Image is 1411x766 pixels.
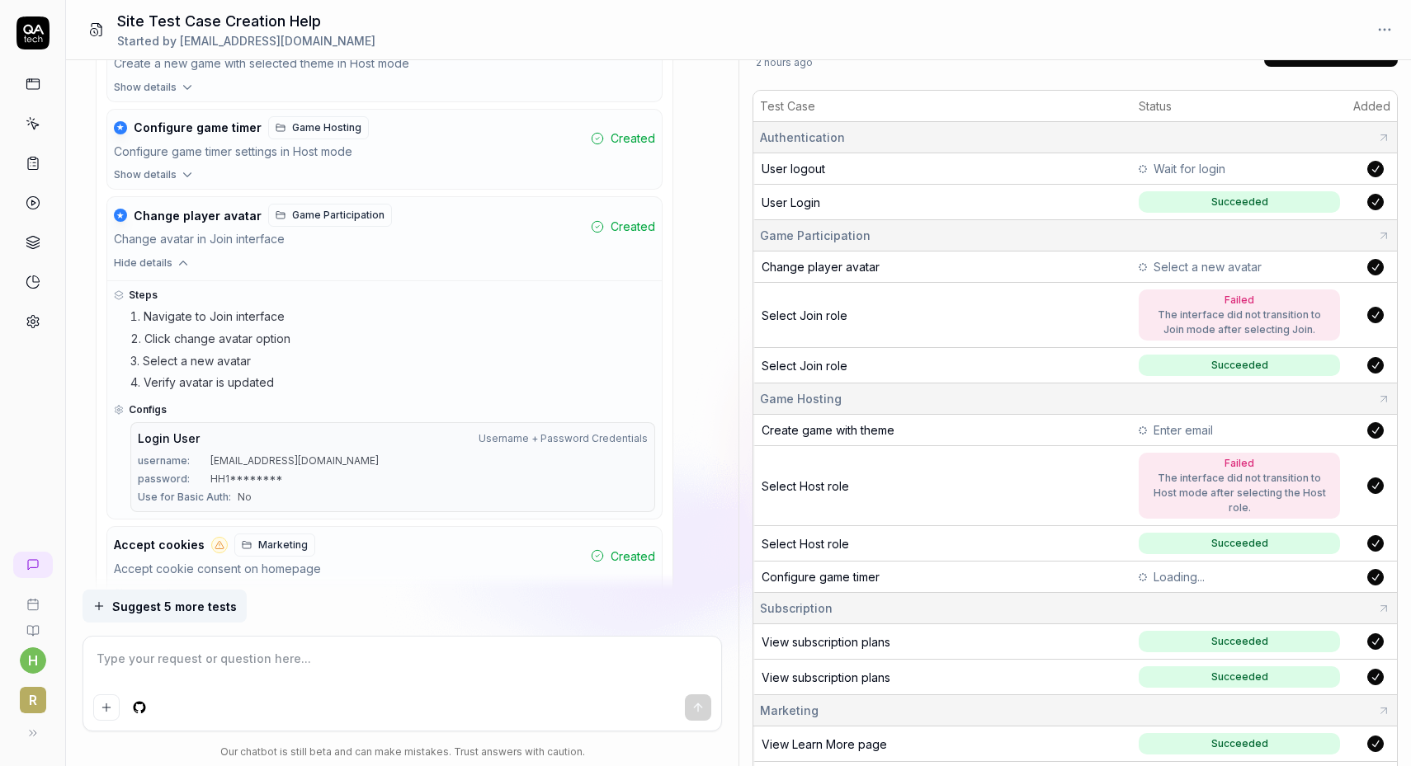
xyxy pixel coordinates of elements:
[292,120,361,135] span: Game Hosting
[107,527,662,585] button: Accept cookiesMarketingAccept cookie consent on homepageCreated
[1154,421,1213,439] span: Enter email
[1211,670,1268,684] div: Succeeded
[762,162,825,176] a: User logout
[762,570,880,584] span: Configure game timer
[20,647,46,674] button: h
[107,585,662,607] button: Show details
[753,91,1132,122] th: Test Case
[1211,195,1268,209] div: Succeeded
[611,547,655,565] span: Created
[1211,358,1268,373] div: Succeeded
[114,54,584,73] div: Create a new game with selected theme in Host mode
[138,472,204,486] span: password :
[114,167,177,182] span: Show details
[138,453,204,468] span: username :
[258,538,308,552] span: Marketing
[114,209,127,222] div: ★
[138,430,200,447] span: Login User
[762,308,847,322] a: Select Join role
[7,585,59,611] a: Book a call with us
[1211,536,1268,551] div: Succeeded
[1154,568,1205,585] span: Loading...
[93,694,120,721] button: Add attachment
[107,256,662,277] button: Hide details
[238,490,252,505] span: No
[107,110,662,168] button: ★Configure game timerGame HostingConfigure game timer settings in Host modeCreated
[1147,456,1332,471] div: Failed
[762,423,894,437] a: Create game with theme
[762,670,890,684] a: View subscription plans
[210,453,379,468] span: [EMAIL_ADDRESS][DOMAIN_NAME]
[268,204,392,227] a: Game Participation
[1132,91,1347,122] th: Status
[114,256,172,270] span: Hide details
[83,590,247,623] button: Suggest 5 more tests
[129,288,158,303] span: Steps
[760,702,819,719] span: Marketing
[114,585,177,600] span: Show details
[114,143,584,162] div: Configure game timer settings in Host mode
[762,537,849,551] a: Select Host role
[7,674,59,717] button: R
[83,745,721,759] div: Our chatbot is still beta and can make mistakes. Trust answers with caution.
[117,10,375,32] h1: Site Test Case Creation Help
[20,687,46,713] span: R
[762,737,887,751] a: View Learn More page
[138,490,231,505] span: Use for Basic Auth :
[760,599,833,617] span: Subscription
[117,32,375,49] div: Started by
[762,479,849,493] a: Select Host role
[7,611,59,637] a: Documentation
[760,227,871,244] span: Game Participation
[114,560,584,579] div: Accept cookie consent on homepage
[1147,308,1332,337] div: The interface did not transition to Join mode after selecting Join.
[130,352,655,371] li: Select a new avatar
[479,431,648,446] span: Username + Password Credentials
[762,635,890,649] a: View subscription plans
[1147,471,1332,515] div: The interface did not transition to Host mode after selecting the Host role.
[130,330,655,349] li: Click change avatar option
[13,552,53,578] a: New conversation
[762,359,847,373] a: Select Join role
[114,80,177,95] span: Show details
[1154,258,1262,275] span: Select a new avatar
[107,167,662,189] button: Show details
[292,208,385,223] span: Game Participation
[611,129,655,147] span: Created
[762,260,880,274] a: Change player avatar
[114,230,584,249] div: Change avatar in Join interface
[1154,160,1225,177] span: Wait for login
[114,121,127,134] div: ★
[1147,293,1332,308] div: Failed
[107,197,662,256] button: ★Change player avatarGame ParticipationChange avatar in Join interfaceCreated
[134,120,262,135] span: Configure game timer
[112,598,237,615] span: Suggest 5 more tests
[760,390,842,407] span: Game Hosting
[114,538,205,552] span: Accept cookies
[756,55,813,70] span: 2 hours ago
[234,533,315,557] a: Marketing
[134,209,262,223] span: Change player avatar
[762,195,820,209] a: User Login
[268,116,369,139] a: Game Hosting
[130,374,655,392] li: Verify avatar is updated
[129,402,167,417] span: Configs
[611,218,655,235] span: Created
[130,308,655,327] li: Navigate to Join interface
[180,34,375,48] span: [EMAIL_ADDRESS][DOMAIN_NAME]
[1347,91,1397,122] th: Added
[107,80,662,101] button: Show details
[1211,736,1268,751] div: Succeeded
